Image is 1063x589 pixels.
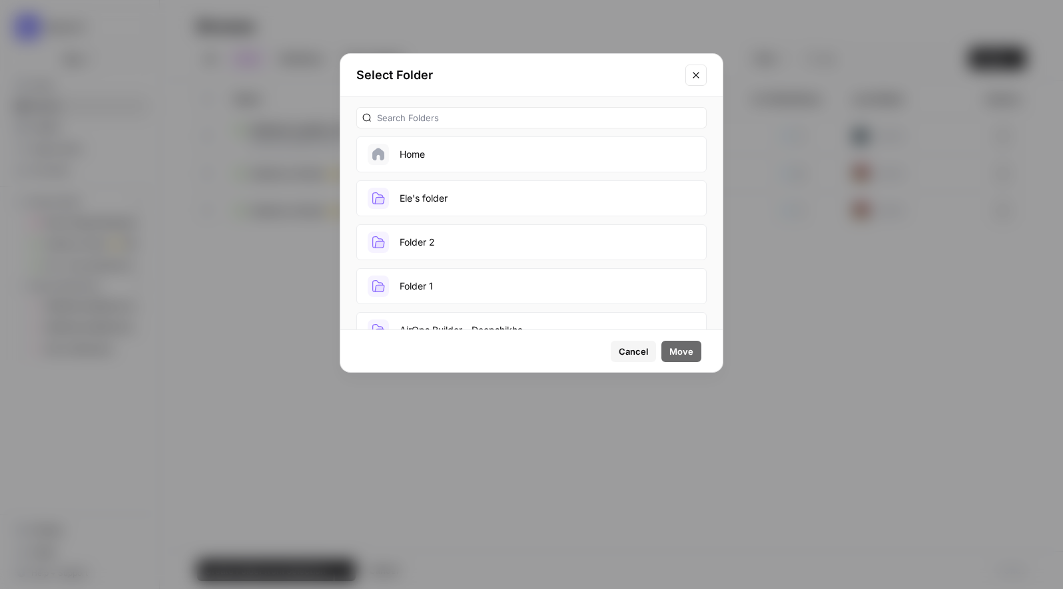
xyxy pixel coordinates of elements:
[377,111,701,124] input: Search Folders
[619,345,648,358] span: Cancel
[661,341,701,362] button: Move
[611,341,656,362] button: Cancel
[356,224,707,260] button: Folder 2
[356,66,677,85] h2: Select Folder
[356,268,707,304] button: Folder 1
[669,345,693,358] span: Move
[356,180,707,216] button: Ele's folder
[356,136,707,172] button: Home
[685,65,707,86] button: Close modal
[356,312,707,348] button: AirOps Builder - Deepshikha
